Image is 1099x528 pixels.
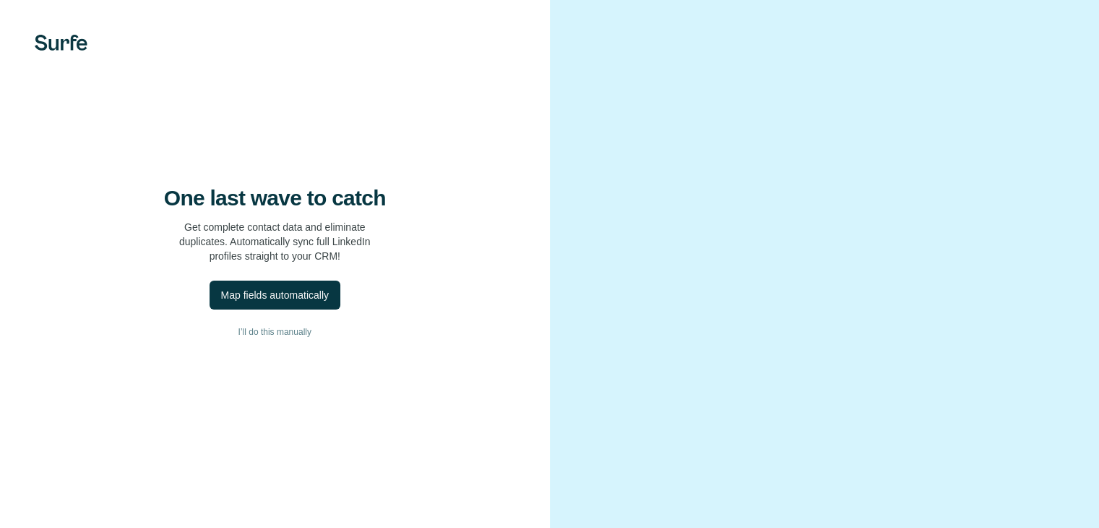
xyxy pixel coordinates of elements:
p: Get complete contact data and eliminate duplicates. Automatically sync full LinkedIn profiles str... [179,220,371,263]
span: I’ll do this manually [238,325,311,338]
button: Map fields automatically [210,281,340,310]
img: Surfe's logo [35,35,87,51]
button: I’ll do this manually [29,321,521,343]
div: Map fields automatically [221,288,329,302]
h4: One last wave to catch [164,185,386,211]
